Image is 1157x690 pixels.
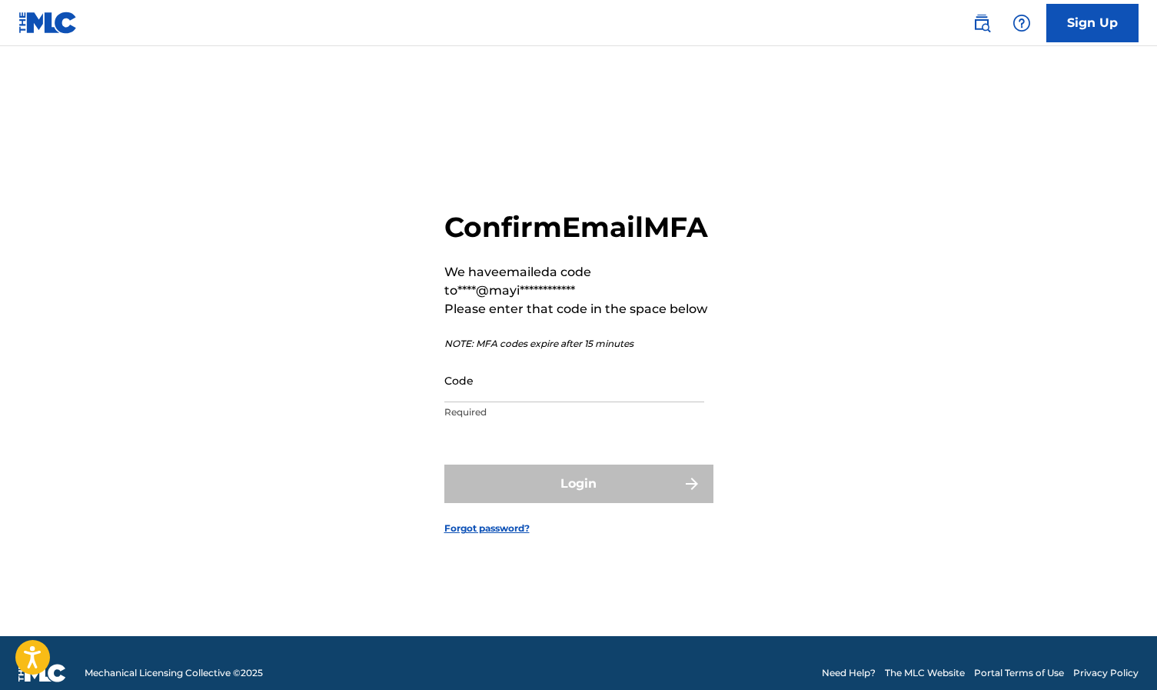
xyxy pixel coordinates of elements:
[974,666,1064,680] a: Portal Terms of Use
[444,300,713,318] p: Please enter that code in the space below
[1012,14,1031,32] img: help
[18,12,78,34] img: MLC Logo
[966,8,997,38] a: Public Search
[822,666,876,680] a: Need Help?
[444,522,530,535] a: Forgot password?
[444,337,713,351] p: NOTE: MFA codes expire after 15 minutes
[18,664,66,682] img: logo
[1073,666,1139,680] a: Privacy Policy
[885,666,965,680] a: The MLC Website
[972,14,991,32] img: search
[444,210,713,245] h2: Confirm Email MFA
[1046,4,1139,42] a: Sign Up
[444,405,704,419] p: Required
[1006,8,1037,38] div: Help
[85,666,263,680] span: Mechanical Licensing Collective © 2025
